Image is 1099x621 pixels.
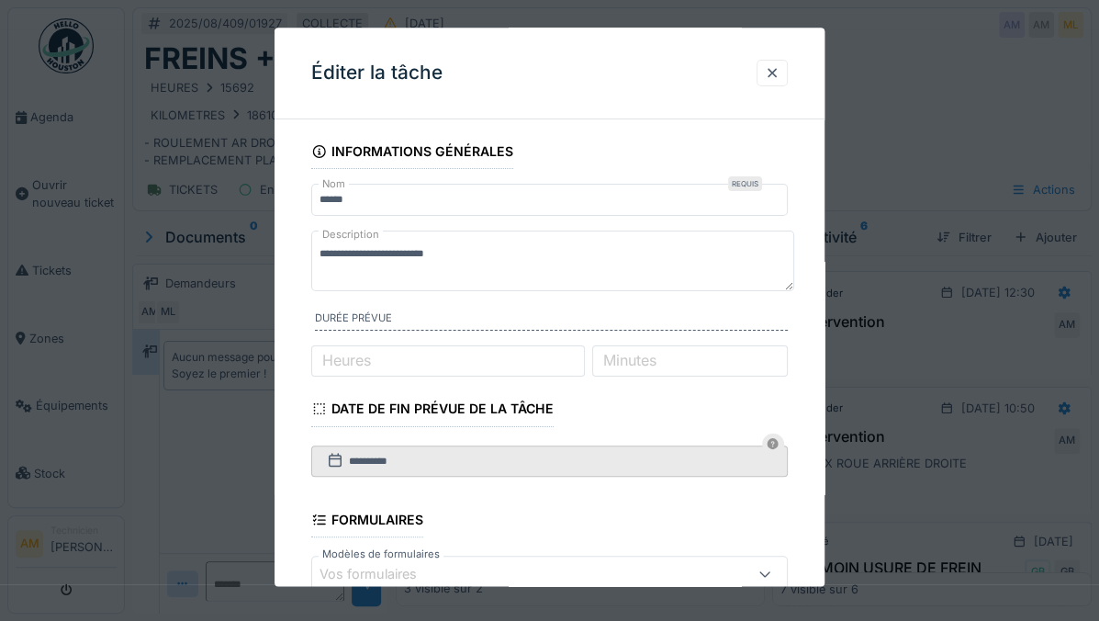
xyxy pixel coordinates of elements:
[319,177,349,193] label: Nom
[600,350,660,372] label: Minutes
[319,350,375,372] label: Heures
[320,565,443,585] div: Vos formulaires
[311,396,554,427] div: Date de fin prévue de la tâche
[319,223,383,246] label: Description
[311,62,443,85] h3: Éditer la tâche
[311,138,513,169] div: Informations générales
[315,311,788,332] label: Durée prévue
[728,177,762,192] div: Requis
[311,506,423,537] div: Formulaires
[319,548,443,563] label: Modèles de formulaires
